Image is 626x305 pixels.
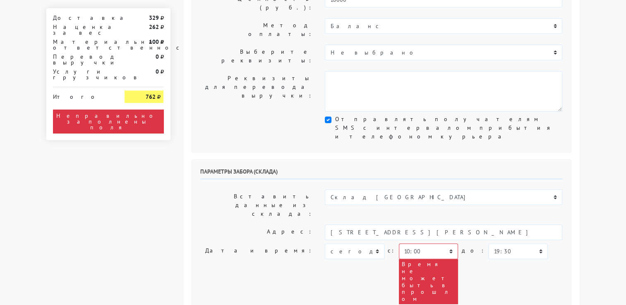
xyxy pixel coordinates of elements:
[194,189,319,221] label: Вставить данные из склада:
[194,243,319,304] label: Дата и время:
[149,23,158,31] strong: 262
[155,68,158,75] strong: 0
[194,71,319,112] label: Реквизиты для перевода выручки:
[461,243,485,258] label: до:
[53,91,113,100] div: Итого
[47,15,119,21] div: Доставка
[149,14,158,21] strong: 329
[335,115,562,141] label: Отправлять получателям SMS с интервалом прибытия и телефоном курьера
[155,53,158,60] strong: 0
[47,54,119,65] div: Перевод выручки
[388,243,396,258] label: c:
[47,24,119,36] div: Наценка за вес
[194,224,319,240] label: Адрес:
[149,38,158,45] strong: 100
[47,69,119,80] div: Услуги грузчиков
[399,259,458,304] div: Время не может быть в прошлом
[47,39,119,50] div: Материальная ответственность
[194,45,319,68] label: Выберите реквизиты:
[145,93,155,100] strong: 762
[200,168,563,179] h6: Параметры забора (склада)
[53,110,164,133] div: Неправильно заполнены поля
[194,18,319,41] label: Метод оплаты:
